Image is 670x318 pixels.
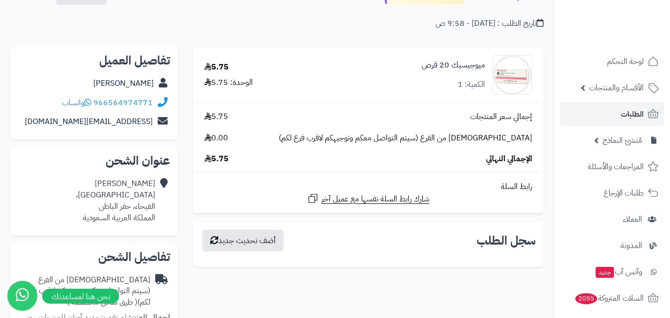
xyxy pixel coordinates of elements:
[18,155,170,167] h2: عنوان الشحن
[435,18,544,29] div: تاريخ الطلب : [DATE] - 9:58 ص
[560,155,664,179] a: المراجعات والأسئلة
[623,212,642,226] span: العملاء
[560,102,664,126] a: الطلبات
[621,107,644,121] span: الطلبات
[560,181,664,205] a: طلبات الإرجاع
[458,79,485,90] div: الكمية: 1
[307,192,429,205] a: شارك رابط السلة نفسها مع عميل آخر
[493,55,532,95] img: 1749995881-Myogesic%2020%20Tab-90x90.jpg
[603,133,642,147] span: مُنشئ النماذج
[588,160,644,174] span: المراجعات والأسئلة
[202,230,284,252] button: أضف تحديث جديد
[620,239,642,253] span: المدونة
[18,251,170,263] h2: تفاصيل الشحن
[321,193,429,205] span: شارك رابط السلة نفسها مع عميل آخر
[575,293,597,304] span: 2055
[589,81,644,95] span: الأقسام والمنتجات
[18,274,150,309] div: [DEMOGRAPHIC_DATA] من الفرع (سيتم التواصل معكم وتوجيهكم لاقرب فرع لكم)
[93,97,153,109] a: 966564974771
[204,62,229,73] div: 5.75
[76,178,155,223] div: [PERSON_NAME] [GEOGRAPHIC_DATA]، الفيحاء، حفر الباطن المملكة العربية السعودية
[477,235,536,247] h3: سجل الطلب
[560,286,664,310] a: السلات المتروكة2055
[607,55,644,68] span: لوحة التحكم
[560,207,664,231] a: العملاء
[204,153,229,165] span: 5.75
[560,260,664,284] a: وآتس آبجديد
[18,55,170,66] h2: تفاصيل العميل
[204,111,228,123] span: 5.75
[93,77,154,89] a: [PERSON_NAME]
[560,50,664,73] a: لوحة التحكم
[596,267,614,278] span: جديد
[470,111,532,123] span: إجمالي سعر المنتجات
[560,234,664,257] a: المدونة
[25,116,153,127] a: [EMAIL_ADDRESS][DOMAIN_NAME]
[62,97,91,109] a: واتساب
[595,265,642,279] span: وآتس آب
[197,181,540,192] div: رابط السلة
[604,186,644,200] span: طلبات الإرجاع
[204,77,253,88] div: الوحدة: 5.75
[204,132,228,144] span: 0.00
[574,291,644,305] span: السلات المتروكة
[279,132,532,144] span: [DEMOGRAPHIC_DATA] من الفرع (سيتم التواصل معكم وتوجيهكم لاقرب فرع لكم)
[486,153,532,165] span: الإجمالي النهائي
[422,60,485,71] a: ميوجيسيك 20 قرص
